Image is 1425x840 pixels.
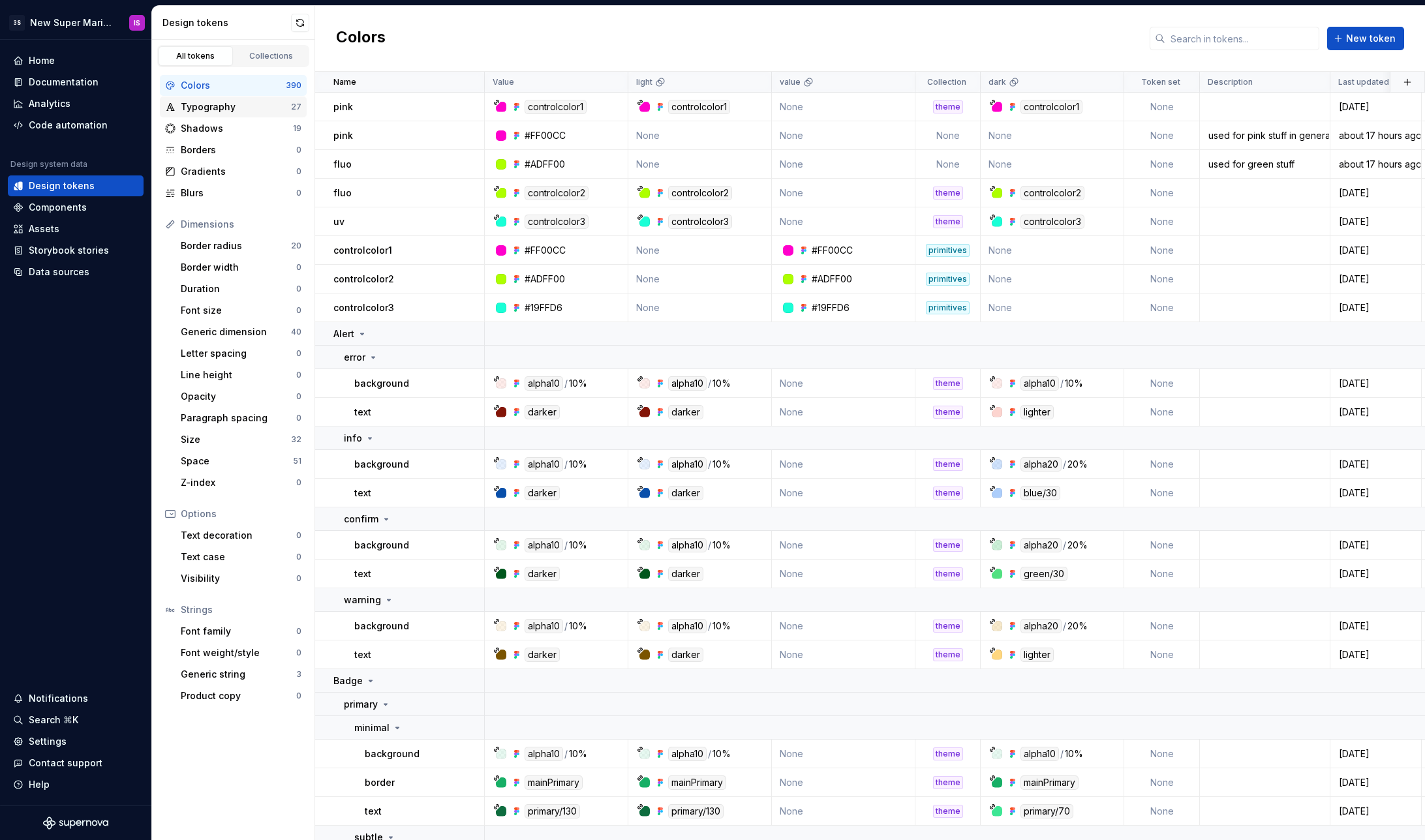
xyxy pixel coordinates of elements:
[296,413,301,423] div: 0
[525,244,566,257] div: #FF00CC
[569,747,587,761] div: 10%
[988,77,1006,87] p: dark
[181,239,291,252] div: Border radius
[30,16,114,29] div: New Super Mario Design System
[981,236,1124,265] td: None
[1124,150,1200,179] td: None
[1065,376,1083,391] div: 10%
[291,241,301,251] div: 20
[176,568,307,589] a: Visibility0
[344,432,362,445] p: info
[933,458,963,471] div: theme
[296,370,301,380] div: 0
[564,747,568,761] div: /
[291,434,301,445] div: 32
[1331,458,1420,471] div: [DATE]
[1331,129,1420,142] div: about 17 hours ago
[712,747,731,761] div: 10%
[1020,747,1059,761] div: alpha10
[43,817,108,830] a: Supernova Logo
[162,16,291,29] div: Design tokens
[333,100,353,113] p: pink
[1331,301,1420,314] div: [DATE]
[1124,369,1200,398] td: None
[812,273,852,286] div: #ADFF00
[10,159,87,170] div: Design system data
[1331,567,1420,580] div: [DATE]
[29,76,99,89] div: Documentation
[1331,215,1420,228] div: [DATE]
[160,97,307,117] a: Typography27
[569,619,587,633] div: 10%
[160,140,307,160] a: Borders0
[708,538,711,552] div: /
[176,472,307,493] a: Z-index0
[564,376,568,391] div: /
[1124,236,1200,265] td: None
[1346,32,1396,45] span: New token
[933,567,963,580] div: theme
[1124,121,1200,150] td: None
[933,539,963,552] div: theme
[933,215,963,228] div: theme
[181,143,296,157] div: Borders
[493,77,514,87] p: Value
[1020,567,1067,581] div: green/30
[29,265,89,278] div: Data sources
[1208,77,1253,87] p: Description
[176,278,307,299] a: Duration0
[812,301,850,314] div: #19FFD6
[772,479,915,507] td: None
[564,619,568,633] div: /
[8,710,144,730] button: Search ⌘K
[668,619,707,633] div: alpha10
[160,118,307,139] a: Shadows19
[1201,158,1329,171] div: used for green stuff
[176,525,307,546] a: Text decoration0
[29,119,108,132] div: Code automation
[354,487,371,500] p: text
[668,405,703,419] div: darker
[160,183,307,203] a: Blurs0
[981,150,1124,179] td: None
[525,619,563,633] div: alpha10
[1124,740,1200,768] td: None
[772,640,915,669] td: None
[181,100,291,113] div: Typography
[525,158,565,171] div: #ADFF00
[1067,619,1088,633] div: 20%
[181,282,296,295] div: Duration
[1124,398,1200,427] td: None
[1020,405,1054,419] div: lighter
[1124,560,1200,588] td: None
[668,457,707,472] div: alpha10
[1063,538,1066,552] div: /
[160,161,307,182] a: Gradients0
[176,547,307,567] a: Text case0
[628,293,772,322] td: None
[176,621,307,642] a: Font family0
[772,150,915,179] td: None
[181,625,296,638] div: Font family
[1020,100,1082,114] div: controlcolor1
[780,77,801,87] p: value
[296,262,301,273] div: 0
[1331,539,1420,552] div: [DATE]
[668,186,732,200] div: controlcolor2
[296,669,301,680] div: 3
[176,257,307,278] a: Border width0
[333,273,394,286] p: controlcolor2
[354,648,371,661] p: text
[1124,531,1200,560] td: None
[296,348,301,359] div: 0
[1165,27,1319,50] input: Search in tokens...
[915,150,981,179] td: None
[29,97,70,110] div: Analytics
[286,80,301,91] div: 390
[8,175,144,196] a: Design tokens
[628,265,772,293] td: None
[291,102,301,112] div: 27
[3,8,149,37] button: 3SNew Super Mario Design SystemIS
[181,455,293,468] div: Space
[333,301,394,314] p: controlcolor3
